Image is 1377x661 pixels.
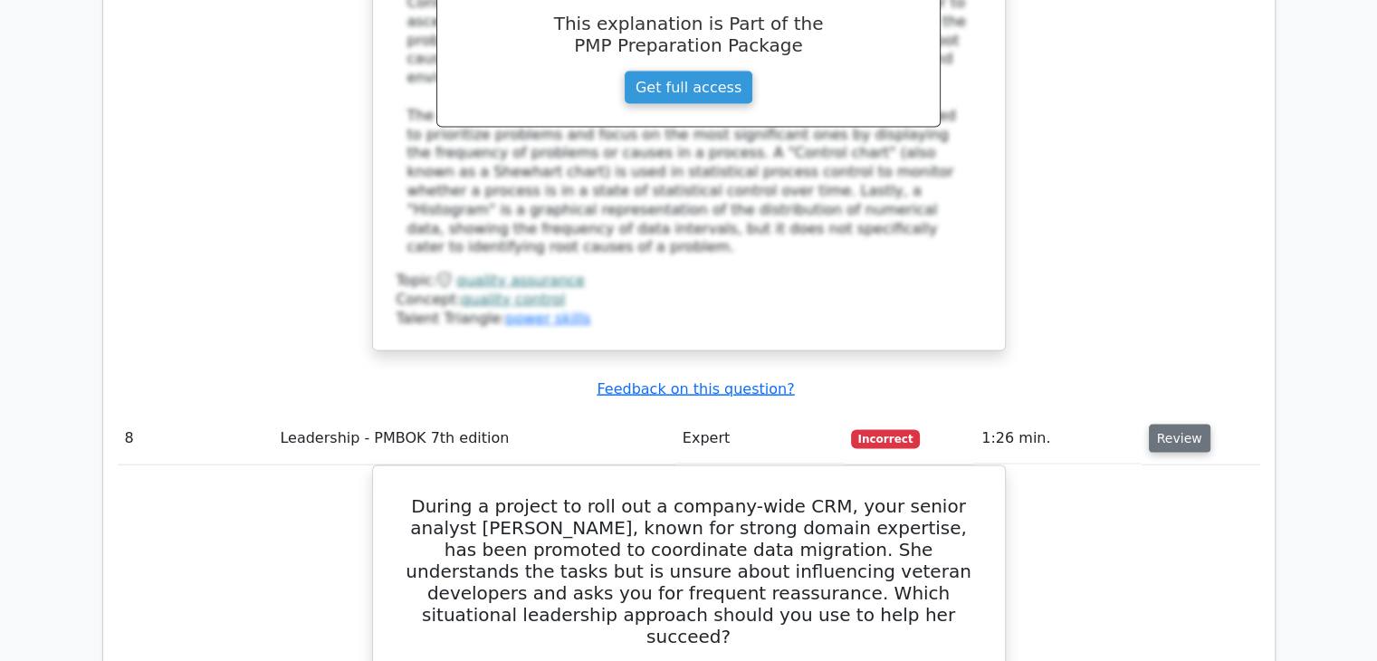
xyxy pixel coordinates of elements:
[397,291,981,310] div: Concept:
[456,272,585,289] a: quality assurance
[1149,425,1210,453] button: Review
[395,495,983,647] h5: During a project to roll out a company-wide CRM, your senior analyst [PERSON_NAME], known for str...
[118,413,273,465] td: 8
[273,413,674,465] td: Leadership - PMBOK 7th edition
[397,272,981,291] div: Topic:
[624,71,753,105] a: Get full access
[505,310,590,327] a: power skills
[597,380,794,398] a: Feedback on this question?
[397,272,981,328] div: Talent Triangle:
[851,430,921,448] span: Incorrect
[461,291,565,308] a: quality control
[974,413,1141,465] td: 1:26 min.
[675,413,844,465] td: Expert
